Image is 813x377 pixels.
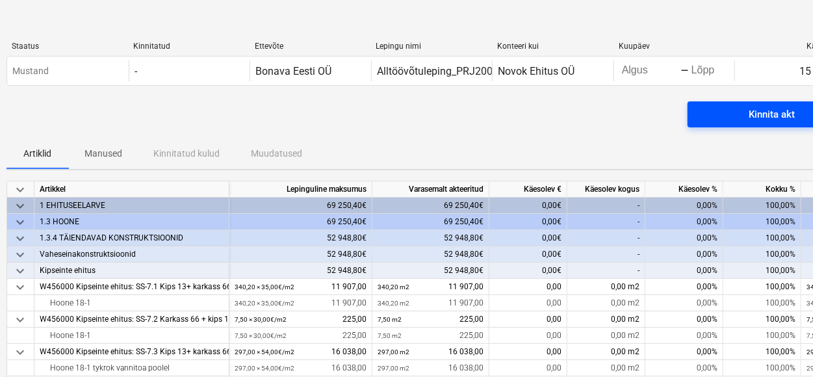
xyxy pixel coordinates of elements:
div: 0,00% [645,230,723,246]
div: 69 250,40€ [229,198,372,214]
div: - [567,214,645,230]
div: 0,00 m2 [567,344,645,360]
span: keyboard_arrow_down [12,279,28,295]
div: 225,00 [235,328,367,344]
div: 0,00€ [489,263,567,279]
div: 52 948,80€ [229,263,372,279]
div: 0,00% [645,279,723,295]
div: - [567,198,645,214]
div: 0,00% [645,311,723,328]
span: keyboard_arrow_down [12,263,28,279]
div: Käesolev € [489,181,567,198]
div: 1.3 HOONE [40,214,224,230]
div: 100,00% [723,360,801,376]
div: Staatus [12,42,123,51]
small: 340,20 m2 [378,283,409,291]
small: 297,00 m2 [378,365,409,372]
small: 7,50 m2 [378,316,402,323]
small: 7,50 m2 [378,332,402,339]
p: Mustand [12,64,49,78]
div: 100,00% [723,279,801,295]
div: 100,00% [723,263,801,279]
div: 52 948,80€ [372,246,489,263]
div: 11 907,00 [235,279,367,295]
div: 0,00 [489,279,567,295]
div: Hoone 18-1 tykrok vannitoa poolel [40,360,224,376]
div: 11 907,00 [235,295,367,311]
div: 69 250,40€ [229,214,372,230]
div: 0,00% [645,328,723,344]
div: Novok Ehitus OÜ [498,65,574,77]
div: 225,00 [378,311,484,328]
div: Hoone 18-1 [40,295,224,311]
p: Artiklid [22,147,53,161]
div: 0,00 [489,344,567,360]
div: 0,00% [645,360,723,376]
div: 100,00% [723,344,801,360]
div: 52 948,80€ [372,263,489,279]
div: Vaheseinakonstruktsioonid [40,246,224,263]
div: 100,00% [723,214,801,230]
div: 16 038,00 [378,360,484,376]
div: Bonava Eesti OÜ [255,65,331,77]
div: 100,00% [723,328,801,344]
div: 100,00% [723,198,801,214]
div: W456000 Kipseinte ehitus: SS-7.3 Kips 13+ karkass 66 + kips 13 (märg) [40,344,224,360]
div: 0,00 [489,295,567,311]
span: keyboard_arrow_down [12,214,28,230]
div: Lepingu nimi [376,42,487,51]
div: 0,00% [645,295,723,311]
div: - [567,263,645,279]
div: Varasemalt akteeritud [372,181,489,198]
div: Käesolev % [645,181,723,198]
div: 69 250,40€ [372,198,489,214]
div: Kokku % [723,181,801,198]
div: Kipseinte ehitus [40,263,224,279]
small: 7,50 × 30,00€ / m2 [235,316,287,323]
div: 100,00% [723,246,801,263]
div: 225,00 [235,311,367,328]
div: 52 948,80€ [372,230,489,246]
div: 69 250,40€ [372,214,489,230]
div: 0,00% [645,198,723,214]
div: W456000 Kipseinte ehitus: SS-7.2 Karkass 66 + kips 13 [40,311,224,328]
input: Algus [619,62,680,80]
span: keyboard_arrow_down [12,182,28,198]
div: 0,00% [645,263,723,279]
div: 0,00% [645,344,723,360]
div: 11 907,00 [378,295,484,311]
div: 0,00% [645,246,723,263]
div: 0,00€ [489,214,567,230]
div: - [567,230,645,246]
div: Kinnitatud [133,42,244,51]
small: 297,00 × 54,00€ / m2 [235,365,294,372]
div: 16 038,00 [235,360,367,376]
div: 0,00 m2 [567,295,645,311]
div: 0,00€ [489,230,567,246]
span: keyboard_arrow_down [12,198,28,214]
div: 11 907,00 [378,279,484,295]
div: Käesolev kogus [567,181,645,198]
div: 52 948,80€ [229,230,372,246]
small: 340,20 × 35,00€ / m2 [235,283,294,291]
div: Kuupäev [619,42,730,51]
div: 0,00 [489,360,567,376]
div: Kinnita akt [749,106,795,123]
div: - [680,67,689,75]
div: W456000 Kipseinte ehitus: SS-7.1 Kips 13+ karkass 66 + kips 13 [40,279,224,295]
div: 0,00€ [489,198,567,214]
div: Konteeri kui [497,42,608,51]
div: Lepinguline maksumus [229,181,372,198]
div: 100,00% [723,230,801,246]
div: 0,00 m2 [567,311,645,328]
div: - [567,246,645,263]
div: 1 EHITUSEELARVE [40,198,224,214]
div: 0,00% [645,214,723,230]
input: Lõpp [689,62,750,80]
div: 0,00 m2 [567,360,645,376]
span: keyboard_arrow_down [12,312,28,328]
div: 1.3.4 TÄIENDAVAD KONSTRUKTSIOONID [40,230,224,246]
div: 225,00 [378,328,484,344]
small: 340,20 m2 [378,300,409,307]
div: Artikkel [34,181,229,198]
